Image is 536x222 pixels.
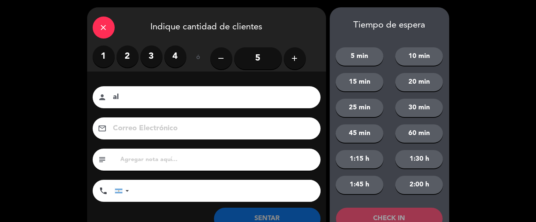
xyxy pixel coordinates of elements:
[395,47,443,66] button: 10 min
[336,176,383,194] button: 1:45 h
[164,46,186,68] label: 4
[217,54,226,63] i: remove
[112,91,311,104] input: Nombre del cliente
[93,46,115,68] label: 1
[140,46,162,68] label: 3
[210,47,232,69] button: remove
[284,47,306,69] button: add
[98,155,107,164] i: subject
[290,54,299,63] i: add
[336,150,383,168] button: 1:15 h
[336,124,383,143] button: 45 min
[99,23,108,32] i: close
[336,73,383,91] button: 15 min
[395,73,443,91] button: 20 min
[395,176,443,194] button: 2:00 h
[336,47,383,66] button: 5 min
[87,7,326,46] div: Indique cantidad de clientes
[112,122,311,135] input: Correo Electrónico
[115,180,132,201] div: Argentina: +54
[98,93,107,102] i: person
[395,124,443,143] button: 60 min
[117,46,139,68] label: 2
[395,150,443,168] button: 1:30 h
[330,20,449,31] div: Tiempo de espera
[120,154,315,165] input: Agregar nota aquí...
[98,124,107,133] i: email
[395,99,443,117] button: 30 min
[336,99,383,117] button: 25 min
[99,186,108,195] i: phone
[186,46,210,71] div: ó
